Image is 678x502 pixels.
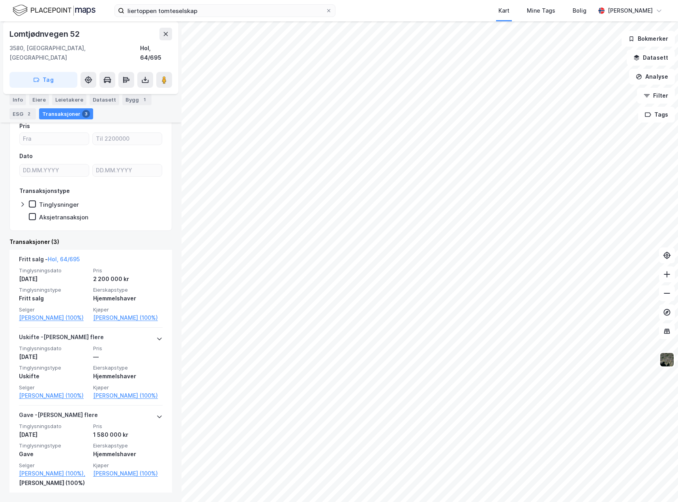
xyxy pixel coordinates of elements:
[19,478,88,488] div: [PERSON_NAME] (100%)
[25,110,33,118] div: 2
[93,313,163,323] a: [PERSON_NAME] (100%)
[629,69,675,85] button: Analyse
[9,72,77,88] button: Tag
[20,164,89,176] input: DD.MM.YYYY
[19,186,70,196] div: Transaksjonstype
[93,372,163,381] div: Hjemmelshaver
[93,352,163,362] div: —
[93,462,163,469] span: Kjøper
[19,469,88,478] a: [PERSON_NAME] (100%),
[93,430,163,440] div: 1 580 000 kr
[13,4,96,17] img: logo.f888ab2527a4732fd821a326f86c7f29.svg
[93,287,163,293] span: Eierskapstype
[19,332,104,345] div: Uskifte - [PERSON_NAME] flere
[9,94,26,105] div: Info
[19,372,88,381] div: Uskifte
[39,108,93,119] div: Transaksjoner
[638,107,675,123] button: Tags
[19,121,30,131] div: Pris
[9,43,140,62] div: 3580, [GEOGRAPHIC_DATA], [GEOGRAPHIC_DATA]
[93,133,162,145] input: Til 2200000
[573,6,586,15] div: Bolig
[93,384,163,391] span: Kjøper
[19,345,88,352] span: Tinglysningsdato
[659,352,674,367] img: 9k=
[93,345,163,352] span: Pris
[527,6,555,15] div: Mine Tags
[93,294,163,303] div: Hjemmelshaver
[19,449,88,459] div: Gave
[90,94,119,105] div: Datasett
[639,464,678,502] iframe: Chat Widget
[93,449,163,459] div: Hjemmelshaver
[124,5,326,17] input: Søk på adresse, matrikkel, gårdeiere, leietakere eller personer
[93,164,162,176] input: DD.MM.YYYY
[19,267,88,274] span: Tinglysningsdato
[627,50,675,66] button: Datasett
[140,96,148,104] div: 1
[93,469,163,478] a: [PERSON_NAME] (100%)
[19,442,88,449] span: Tinglysningstype
[19,255,80,267] div: Fritt salg -
[93,391,163,400] a: [PERSON_NAME] (100%)
[20,133,89,145] input: Fra
[39,213,88,221] div: Aksjetransaksjon
[637,88,675,104] button: Filter
[19,294,88,303] div: Fritt salg
[19,151,33,161] div: Dato
[19,462,88,469] span: Selger
[29,94,49,105] div: Eiere
[19,384,88,391] span: Selger
[19,352,88,362] div: [DATE]
[622,31,675,47] button: Bokmerker
[93,442,163,449] span: Eierskapstype
[9,108,36,119] div: ESG
[19,287,88,293] span: Tinglysningstype
[9,28,81,40] div: Lomtjødnvegen 52
[39,201,79,208] div: Tinglysninger
[639,464,678,502] div: Kontrollprogram for chat
[52,94,86,105] div: Leietakere
[19,364,88,371] span: Tinglysningstype
[9,237,172,247] div: Transaksjoner (3)
[93,364,163,371] span: Eierskapstype
[82,110,90,118] div: 3
[19,274,88,284] div: [DATE]
[19,430,88,440] div: [DATE]
[19,391,88,400] a: [PERSON_NAME] (100%)
[19,313,88,323] a: [PERSON_NAME] (100%)
[122,94,152,105] div: Bygg
[93,423,163,430] span: Pris
[19,306,88,313] span: Selger
[19,423,88,430] span: Tinglysningsdato
[498,6,509,15] div: Kart
[93,267,163,274] span: Pris
[93,274,163,284] div: 2 200 000 kr
[19,410,98,423] div: Gave - [PERSON_NAME] flere
[93,306,163,313] span: Kjøper
[140,43,172,62] div: Hol, 64/695
[48,256,80,262] a: Hol, 64/695
[608,6,653,15] div: [PERSON_NAME]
